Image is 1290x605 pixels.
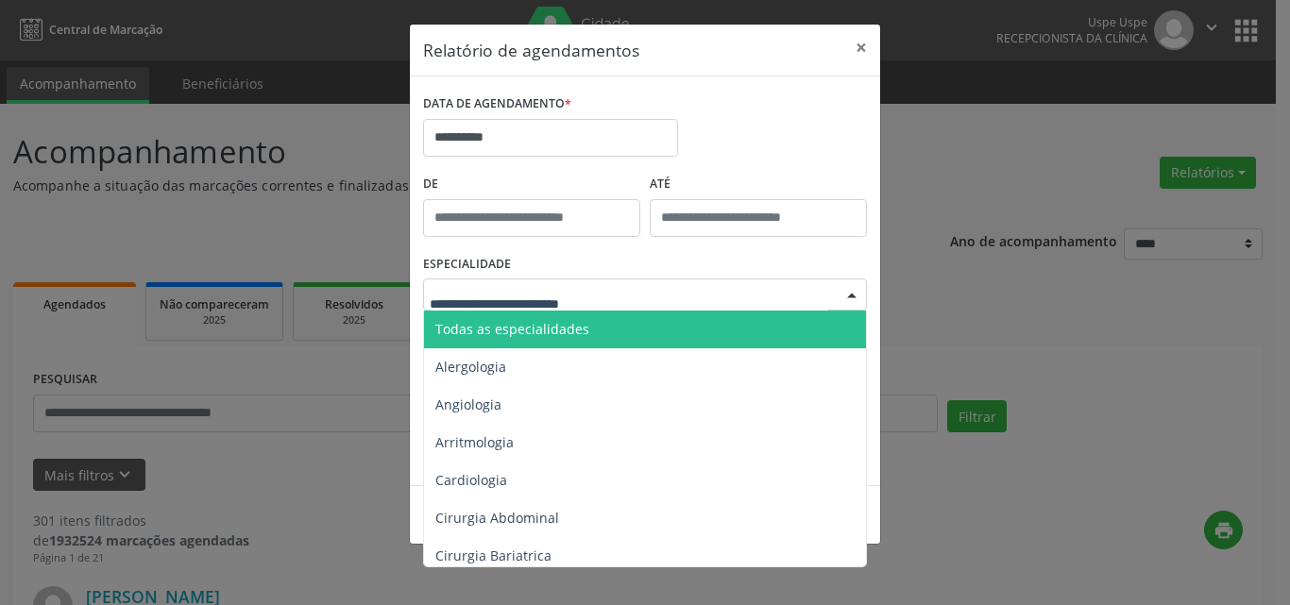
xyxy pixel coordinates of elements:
span: Angiologia [435,395,501,413]
label: DATA DE AGENDAMENTO [423,90,571,119]
h5: Relatório de agendamentos [423,38,639,62]
span: Todas as especialidades [435,320,589,338]
span: Cardiologia [435,471,507,489]
button: Close [842,25,880,71]
label: ESPECIALIDADE [423,250,511,279]
label: ATÉ [650,170,867,199]
span: Arritmologia [435,433,514,451]
label: De [423,170,640,199]
span: Cirurgia Abdominal [435,509,559,527]
span: Alergologia [435,358,506,376]
span: Cirurgia Bariatrica [435,546,552,564]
